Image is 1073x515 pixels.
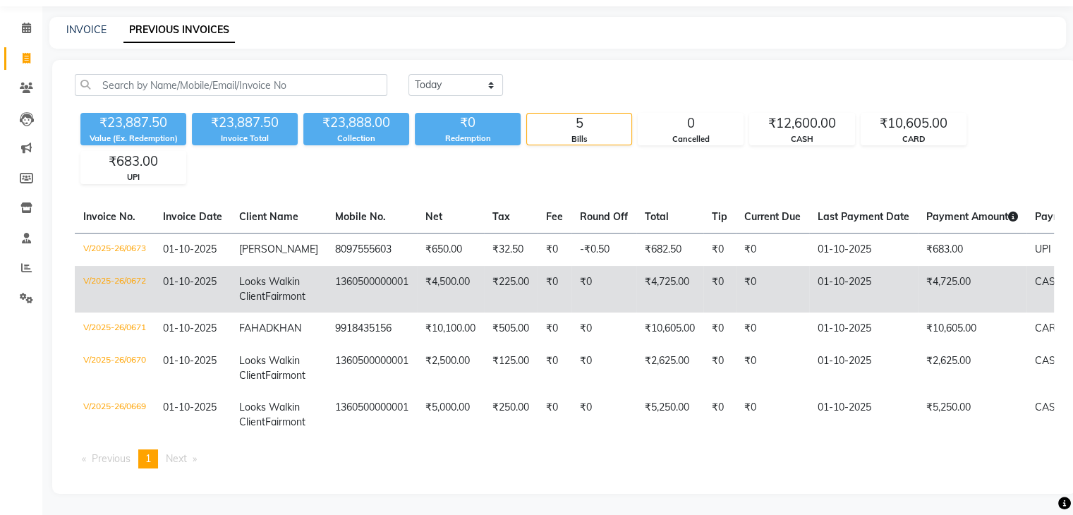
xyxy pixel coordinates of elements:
input: Search by Name/Mobile/Email/Invoice No [75,74,387,96]
span: Tax [492,210,510,223]
div: ₹683.00 [81,152,186,171]
div: Bills [527,133,631,145]
td: ₹10,100.00 [417,313,484,345]
td: ₹10,605.00 [636,313,703,345]
div: Invoice Total [192,133,298,145]
span: CASH [1035,275,1063,288]
td: ₹0 [571,266,636,313]
div: UPI [81,171,186,183]
div: ₹23,887.50 [80,113,186,133]
span: Invoice Date [163,210,222,223]
span: Current Due [744,210,801,223]
div: 0 [638,114,743,133]
a: INVOICE [66,23,107,36]
td: ₹0 [571,345,636,392]
span: Round Off [580,210,628,223]
td: ₹225.00 [484,266,538,313]
span: Total [645,210,669,223]
span: Previous [92,452,131,465]
td: V/2025-26/0673 [75,233,154,266]
td: ₹0 [736,266,809,313]
td: ₹0 [736,233,809,266]
td: 01-10-2025 [809,266,918,313]
td: ₹0 [703,233,736,266]
td: 01-10-2025 [809,313,918,345]
td: ₹683.00 [918,233,1026,266]
td: ₹0 [538,266,571,313]
td: 01-10-2025 [809,345,918,392]
td: ₹0 [736,345,809,392]
span: 01-10-2025 [163,354,217,367]
td: 1360500000001 [327,345,417,392]
td: ₹0 [538,313,571,345]
td: ₹0 [538,392,571,438]
span: Invoice No. [83,210,135,223]
nav: Pagination [75,449,1054,468]
td: ₹0 [703,392,736,438]
td: 9918435156 [327,313,417,345]
span: Mobile No. [335,210,386,223]
td: V/2025-26/0672 [75,266,154,313]
td: ₹0 [703,266,736,313]
span: FAHAD [239,322,273,334]
td: ₹4,725.00 [918,266,1026,313]
div: Redemption [415,133,521,145]
td: ₹0 [736,313,809,345]
td: ₹0 [571,313,636,345]
td: V/2025-26/0669 [75,392,154,438]
span: Fee [546,210,563,223]
span: Next [166,452,187,465]
span: 1 [145,452,151,465]
span: 01-10-2025 [163,275,217,288]
td: V/2025-26/0670 [75,345,154,392]
td: ₹5,250.00 [636,392,703,438]
td: ₹505.00 [484,313,538,345]
td: ₹2,625.00 [918,345,1026,392]
td: ₹4,500.00 [417,266,484,313]
div: Collection [303,133,409,145]
td: ₹5,250.00 [918,392,1026,438]
span: Last Payment Date [818,210,909,223]
td: ₹32.50 [484,233,538,266]
span: UPI [1035,243,1051,255]
span: CASH [1035,401,1063,413]
td: ₹650.00 [417,233,484,266]
div: Cancelled [638,133,743,145]
td: ₹0 [538,233,571,266]
td: 01-10-2025 [809,233,918,266]
span: [PERSON_NAME] [239,243,318,255]
div: Value (Ex. Redemption) [80,133,186,145]
span: 01-10-2025 [163,243,217,255]
span: Tip [712,210,727,223]
span: Client Name [239,210,298,223]
div: ₹12,600.00 [750,114,854,133]
span: KHAN [273,322,301,334]
div: ₹10,605.00 [861,114,966,133]
td: ₹125.00 [484,345,538,392]
div: ₹23,888.00 [303,113,409,133]
td: ₹682.50 [636,233,703,266]
td: 1360500000001 [327,266,417,313]
span: Fairmont [265,369,305,382]
span: 01-10-2025 [163,322,217,334]
span: Looks Walkin Client [239,354,300,382]
span: Net [425,210,442,223]
div: CARD [861,133,966,145]
div: 5 [527,114,631,133]
td: ₹0 [703,313,736,345]
span: Fairmont [265,290,305,303]
span: 01-10-2025 [163,401,217,413]
td: ₹0 [736,392,809,438]
td: 01-10-2025 [809,392,918,438]
td: ₹0 [538,345,571,392]
td: 8097555603 [327,233,417,266]
td: ₹5,000.00 [417,392,484,438]
a: PREVIOUS INVOICES [123,18,235,43]
div: CASH [750,133,854,145]
span: Looks Walkin Client [239,401,300,428]
td: ₹250.00 [484,392,538,438]
td: V/2025-26/0671 [75,313,154,345]
div: ₹0 [415,113,521,133]
td: ₹0 [571,392,636,438]
span: Looks Walkin Client [239,275,300,303]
